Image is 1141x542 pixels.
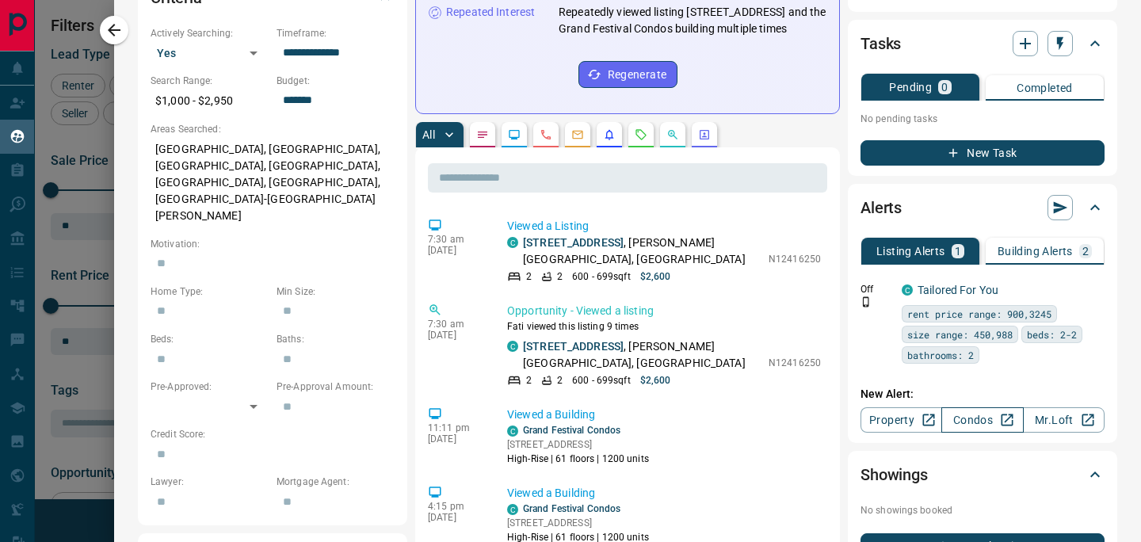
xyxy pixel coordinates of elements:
[151,284,269,299] p: Home Type:
[861,296,872,307] svg: Push Notification Only
[422,129,435,140] p: All
[559,4,826,37] p: Repeatedly viewed listing [STREET_ADDRESS] and the Grand Festival Condos building multiple times
[507,406,821,423] p: Viewed a Building
[507,218,821,235] p: Viewed a Listing
[698,128,711,141] svg: Agent Actions
[998,246,1073,257] p: Building Alerts
[876,246,945,257] p: Listing Alerts
[571,128,584,141] svg: Emails
[941,407,1023,433] a: Condos
[861,282,892,296] p: Off
[428,433,483,445] p: [DATE]
[907,347,974,363] span: bathrooms: 2
[918,284,998,296] a: Tailored For You
[526,373,532,387] p: 2
[507,452,649,466] p: High-Rise | 61 floors | 1200 units
[428,319,483,330] p: 7:30 am
[523,340,624,353] a: [STREET_ADDRESS]
[151,237,395,251] p: Motivation:
[955,246,961,257] p: 1
[507,426,518,437] div: condos.ca
[507,504,518,515] div: condos.ca
[428,245,483,256] p: [DATE]
[1017,82,1073,94] p: Completed
[151,122,395,136] p: Areas Searched:
[151,40,269,66] div: Yes
[151,136,395,229] p: [GEOGRAPHIC_DATA], [GEOGRAPHIC_DATA], [GEOGRAPHIC_DATA], [GEOGRAPHIC_DATA], [GEOGRAPHIC_DATA], [G...
[507,237,518,248] div: condos.ca
[507,319,821,334] p: Fati viewed this listing 9 times
[428,422,483,433] p: 11:11 pm
[507,437,649,452] p: [STREET_ADDRESS]
[507,303,821,319] p: Opportunity - Viewed a listing
[861,503,1105,517] p: No showings booked
[428,330,483,341] p: [DATE]
[540,128,552,141] svg: Calls
[907,326,1013,342] span: size range: 450,988
[507,485,821,502] p: Viewed a Building
[277,284,395,299] p: Min Size:
[889,82,932,93] p: Pending
[1027,326,1077,342] span: beds: 2-2
[151,380,269,394] p: Pre-Approved:
[640,269,671,284] p: $2,600
[151,475,269,489] p: Lawyer:
[277,380,395,394] p: Pre-Approval Amount:
[476,128,489,141] svg: Notes
[769,356,821,370] p: N12416250
[151,332,269,346] p: Beds:
[572,373,630,387] p: 600 - 699 sqft
[861,407,942,433] a: Property
[523,338,761,372] p: , [PERSON_NAME][GEOGRAPHIC_DATA], [GEOGRAPHIC_DATA]
[941,82,948,93] p: 0
[666,128,679,141] svg: Opportunities
[277,26,395,40] p: Timeframe:
[428,501,483,512] p: 4:15 pm
[151,88,269,114] p: $1,000 - $2,950
[428,512,483,523] p: [DATE]
[635,128,647,141] svg: Requests
[769,252,821,266] p: N12416250
[523,503,620,514] a: Grand Festival Condos
[861,195,902,220] h2: Alerts
[578,61,677,88] button: Regenerate
[861,456,1105,494] div: Showings
[523,235,761,268] p: , [PERSON_NAME][GEOGRAPHIC_DATA], [GEOGRAPHIC_DATA]
[861,462,928,487] h2: Showings
[861,31,901,56] h2: Tasks
[428,234,483,245] p: 7:30 am
[151,427,395,441] p: Credit Score:
[861,107,1105,131] p: No pending tasks
[902,284,913,296] div: condos.ca
[1082,246,1089,257] p: 2
[523,425,620,436] a: Grand Festival Condos
[507,341,518,352] div: condos.ca
[861,386,1105,403] p: New Alert:
[861,25,1105,63] div: Tasks
[1023,407,1105,433] a: Mr.Loft
[572,269,630,284] p: 600 - 699 sqft
[277,475,395,489] p: Mortgage Agent:
[907,306,1051,322] span: rent price range: 900,3245
[640,373,671,387] p: $2,600
[557,373,563,387] p: 2
[277,332,395,346] p: Baths:
[507,516,649,530] p: [STREET_ADDRESS]
[523,236,624,249] a: [STREET_ADDRESS]
[508,128,521,141] svg: Lead Browsing Activity
[446,4,535,21] p: Repeated Interest
[151,74,269,88] p: Search Range:
[526,269,532,284] p: 2
[861,140,1105,166] button: New Task
[151,26,269,40] p: Actively Searching:
[603,128,616,141] svg: Listing Alerts
[277,74,395,88] p: Budget:
[861,189,1105,227] div: Alerts
[557,269,563,284] p: 2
